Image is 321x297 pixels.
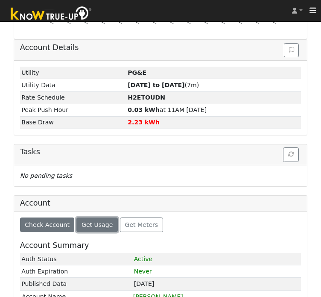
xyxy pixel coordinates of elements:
[132,265,301,278] td: Never
[20,67,126,79] td: Utility
[283,147,299,162] button: Refresh
[20,116,126,129] td: Base Draw
[82,221,113,228] span: Get Usage
[284,43,299,58] button: Issue History
[305,5,321,17] button: Toggle navigation
[76,218,118,232] button: Get Usage
[20,253,132,265] td: Auth Status
[20,104,126,116] td: Peak Push Hour
[128,82,199,88] span: (7m)
[6,5,96,24] img: Know True-Up
[20,79,126,91] td: Utility Data
[20,218,75,232] button: Check Account
[134,280,155,287] span: [DATE]
[20,278,132,290] td: Published Data
[20,199,50,207] h5: Account
[20,91,126,104] td: Rate Schedule
[128,94,165,101] strong: N
[128,69,146,76] strong: ID: 17191481, authorized: 08/19/25
[25,221,70,228] span: Check Account
[128,119,160,126] strong: 2.23 kWh
[20,43,301,52] h5: Account Details
[128,106,160,113] strong: 0.03 kWh
[126,104,301,116] td: at 11AM [DATE]
[125,221,158,228] span: Get Meters
[20,172,72,179] i: No pending tasks
[20,147,301,156] h5: Tasks
[128,82,184,88] strong: [DATE] to [DATE]
[20,241,301,250] h5: Account Summary
[120,218,163,232] button: Get Meters
[20,265,132,278] td: Auth Expiration
[132,253,301,265] td: 1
